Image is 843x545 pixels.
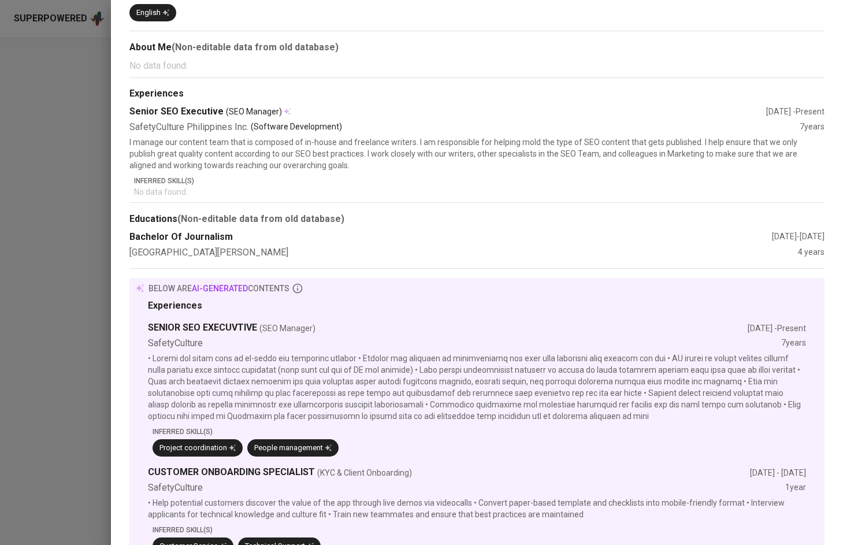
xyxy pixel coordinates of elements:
div: CUSTOMER ONBOARDING SPECIALIST [148,466,750,479]
div: SafetyCulture [148,481,785,495]
div: [DATE] - Present [766,106,825,117]
div: People management [254,443,332,454]
span: AI-generated [192,284,248,293]
div: 4 years [798,246,825,259]
div: [DATE] - Present [748,322,806,334]
p: Inferred Skill(s) [134,176,825,186]
div: [GEOGRAPHIC_DATA][PERSON_NAME] [129,246,798,259]
p: • Loremi dol sitam cons ad el-seddo eiu temporinc utlabor • Etdolor mag aliquaen ad minimveniamq ... [148,353,806,422]
span: [DATE] - [DATE] [772,232,825,241]
div: SafetyCulture [148,337,781,350]
div: 7 years [800,121,825,134]
p: (Software Development) [251,121,342,134]
span: (SEO Manager) [226,106,282,117]
span: (SEO Manager) [259,322,315,334]
span: (KYC & Client Onboarding) [317,467,412,479]
p: No data found. [129,59,825,73]
div: Experiences [148,299,806,313]
b: (Non-editable data from old database) [177,213,344,224]
div: About Me [129,40,825,54]
p: No data found. [134,186,825,198]
div: Project coordination [159,443,236,454]
div: 1 year [785,481,806,495]
p: below are contents [148,283,289,294]
div: English [136,8,169,18]
div: [DATE] - [DATE] [750,467,806,479]
div: Senior SEO Executive [129,105,766,118]
div: SENIOR SEO EXECUVTIVE [148,321,748,335]
div: Educations [129,212,825,226]
div: Experiences [129,87,825,101]
div: 7 years [781,337,806,350]
b: (Non-editable data from old database) [172,42,339,53]
p: Inferred Skill(s) [153,427,806,437]
div: SafetyCulture Philippines Inc. [129,121,800,134]
p: • Help potential customers discover the value of the app through live demos via videocalls • Conv... [148,497,806,520]
div: Bachelor Of Journalism [129,231,772,244]
p: I manage our content team that is composed of in-house and freelance writers. I am responsible fo... [129,136,825,171]
p: Inferred Skill(s) [153,525,806,535]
